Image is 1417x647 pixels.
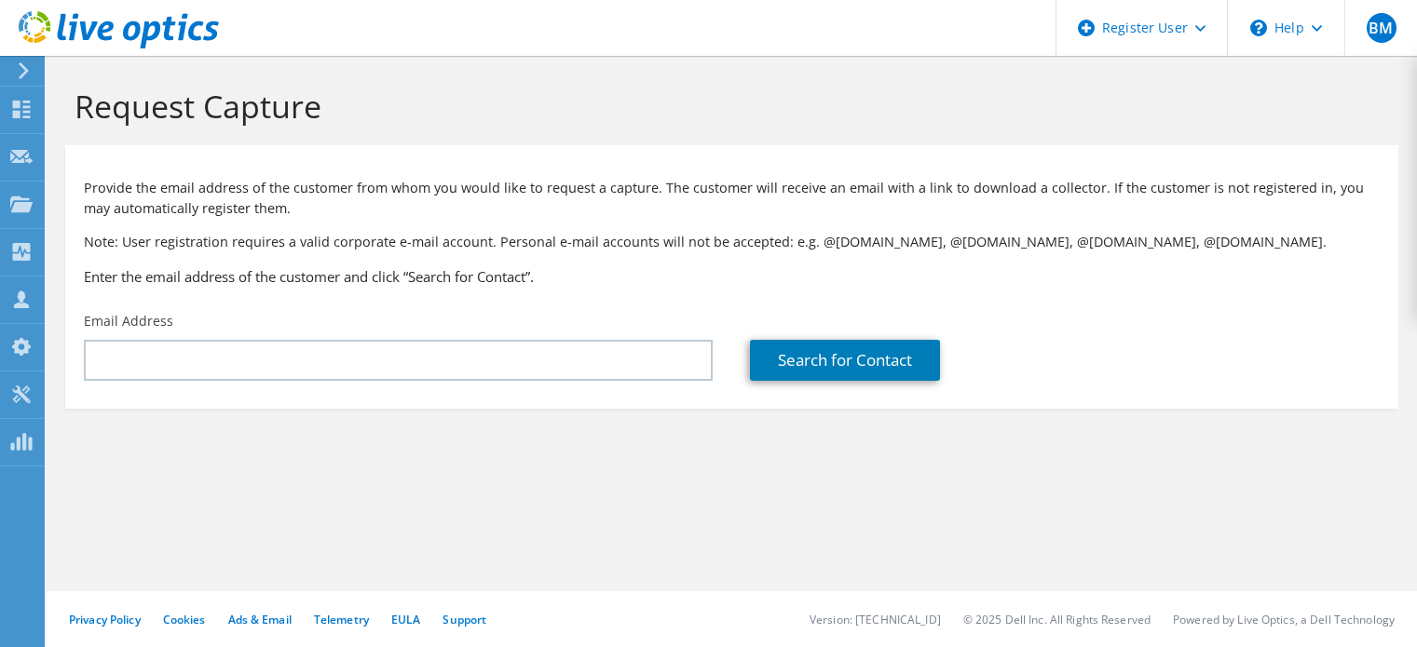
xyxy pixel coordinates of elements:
[1250,20,1267,36] svg: \n
[84,312,173,330] label: Email Address
[1173,612,1395,627] li: Powered by Live Optics, a Dell Technology
[69,612,141,627] a: Privacy Policy
[1367,13,1397,43] span: BM
[84,266,1380,287] h3: Enter the email address of the customer and click “Search for Contact”.
[810,612,941,627] li: Version: [TECHNICAL_ID]
[84,232,1380,252] p: Note: User registration requires a valid corporate e-mail account. Personal e-mail accounts will ...
[750,340,940,381] a: Search for Contact
[314,612,369,627] a: Telemetry
[228,612,292,627] a: Ads & Email
[391,612,420,627] a: EULA
[963,612,1151,627] li: © 2025 Dell Inc. All Rights Reserved
[163,612,206,627] a: Cookies
[75,87,1380,126] h1: Request Capture
[443,612,486,627] a: Support
[84,178,1380,219] p: Provide the email address of the customer from whom you would like to request a capture. The cust...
